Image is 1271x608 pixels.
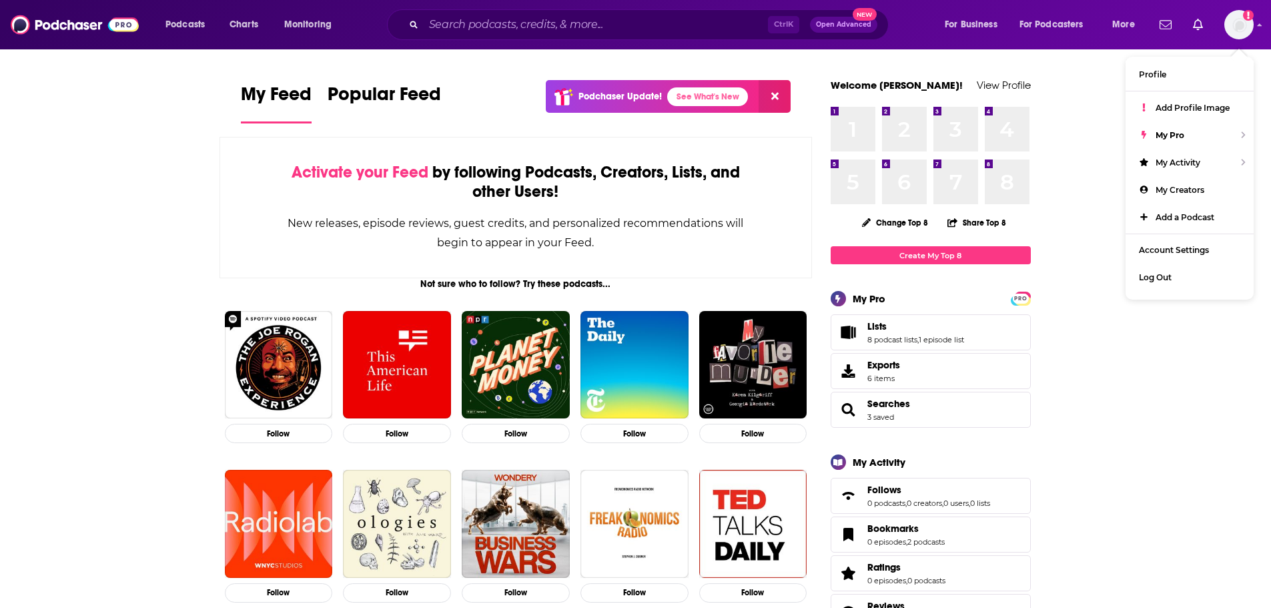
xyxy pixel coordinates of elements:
button: open menu [156,14,222,35]
span: Add Profile Image [1156,103,1230,113]
a: See What's New [667,87,748,106]
a: PRO [1013,293,1029,303]
img: The Joe Rogan Experience [225,311,333,419]
p: Podchaser Update! [578,91,662,102]
button: open menu [275,14,349,35]
span: , [906,537,907,547]
span: Bookmarks [831,517,1031,553]
button: Follow [699,583,807,603]
span: Charts [230,15,258,34]
span: Profile [1139,69,1166,79]
a: Ratings [867,561,945,573]
button: Show profile menu [1224,10,1254,39]
a: Searches [867,398,910,410]
a: 0 episodes [867,537,906,547]
a: Lists [835,323,862,342]
a: Popular Feed [328,83,441,123]
button: Follow [580,583,689,603]
button: Follow [462,583,570,603]
button: Follow [580,424,689,443]
ul: Show profile menu [1126,57,1254,300]
button: Follow [343,583,451,603]
span: Ctrl K [768,16,799,33]
img: Business Wars [462,470,570,578]
img: TED Talks Daily [699,470,807,578]
span: Bookmarks [867,523,919,535]
a: Profile [1126,61,1254,88]
span: Activate your Feed [292,162,428,182]
img: Freakonomics Radio [580,470,689,578]
a: 2 podcasts [907,537,945,547]
a: 0 users [943,499,969,508]
img: Ologies with Alie Ward [343,470,451,578]
img: User Profile [1224,10,1254,39]
div: Not sure who to follow? Try these podcasts... [220,278,813,290]
a: 0 episodes [867,576,906,585]
span: 6 items [867,374,900,383]
a: Planet Money [462,311,570,419]
button: open menu [1103,14,1152,35]
span: My Feed [241,83,312,113]
a: My Feed [241,83,312,123]
a: My Creators [1126,176,1254,204]
div: My Pro [853,292,885,305]
div: New releases, episode reviews, guest credits, and personalized recommendations will begin to appe... [287,214,745,252]
a: Follows [867,484,990,496]
a: Create My Top 8 [831,246,1031,264]
img: Podchaser - Follow, Share and Rate Podcasts [11,12,139,37]
a: 1 episode list [919,335,964,344]
button: Follow [462,424,570,443]
span: Logged in as gabrielle.gantz [1224,10,1254,39]
div: Search podcasts, credits, & more... [400,9,901,40]
a: Account Settings [1126,236,1254,264]
span: Podcasts [165,15,205,34]
span: My Activity [1156,158,1200,168]
span: , [969,499,970,508]
button: Follow [343,424,451,443]
button: open menu [1011,14,1103,35]
img: This American Life [343,311,451,419]
button: Share Top 8 [947,210,1007,236]
img: The Daily [580,311,689,419]
button: Follow [699,424,807,443]
span: , [905,499,907,508]
span: More [1112,15,1135,34]
span: Ratings [867,561,901,573]
a: Show notifications dropdown [1154,13,1177,36]
a: Add a Podcast [1126,204,1254,231]
a: 0 lists [970,499,990,508]
a: 0 podcasts [867,499,905,508]
div: My Activity [853,456,905,469]
svg: Add a profile image [1243,10,1254,21]
a: Exports [831,353,1031,389]
span: Follows [831,478,1031,514]
span: Follows [867,484,901,496]
span: Exports [835,362,862,380]
a: 8 podcast lists [867,335,917,344]
img: My Favorite Murder with Karen Kilgariff and Georgia Hardstark [699,311,807,419]
span: , [906,576,907,585]
button: Follow [225,583,333,603]
a: Show notifications dropdown [1188,13,1208,36]
div: by following Podcasts, Creators, Lists, and other Users! [287,163,745,202]
span: , [942,499,943,508]
span: , [917,335,919,344]
span: Lists [867,320,887,332]
span: My Creators [1156,185,1204,195]
span: Log Out [1139,272,1172,282]
input: Search podcasts, credits, & more... [424,14,768,35]
img: Radiolab [225,470,333,578]
a: 0 creators [907,499,942,508]
button: Open AdvancedNew [810,17,877,33]
a: 0 podcasts [907,576,945,585]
